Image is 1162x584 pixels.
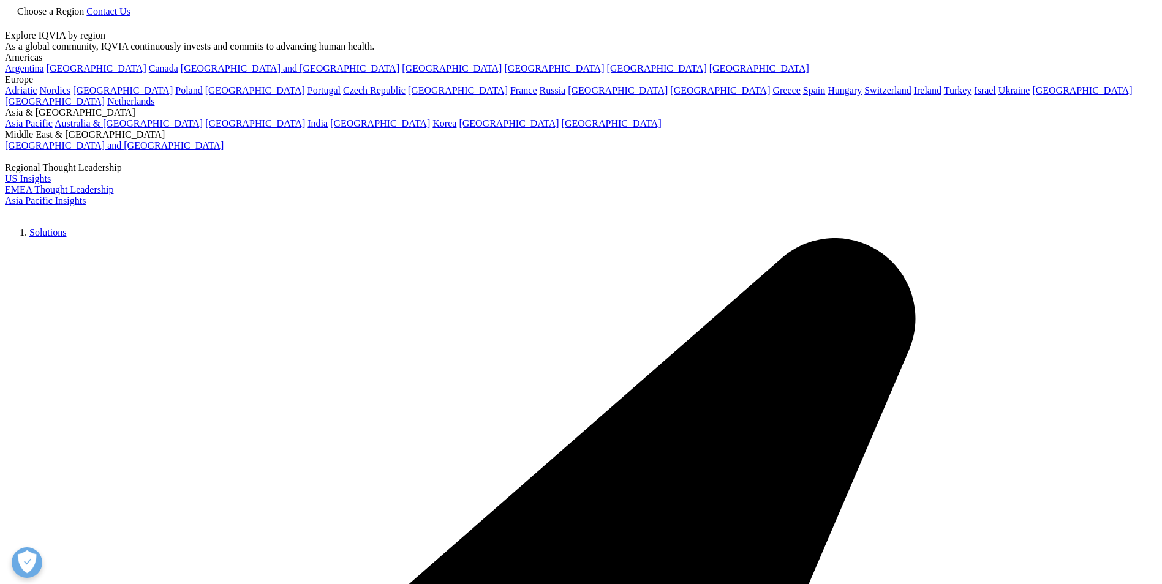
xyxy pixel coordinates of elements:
[5,107,1157,118] div: Asia & [GEOGRAPHIC_DATA]
[55,118,203,129] a: Australia & [GEOGRAPHIC_DATA]
[307,118,328,129] a: India
[205,85,305,95] a: [GEOGRAPHIC_DATA]
[307,85,341,95] a: Portugal
[408,85,508,95] a: [GEOGRAPHIC_DATA]
[29,227,66,238] a: Solutions
[5,85,37,95] a: Adriatic
[175,85,202,95] a: Poland
[12,547,42,578] button: Open Preferences
[5,118,53,129] a: Asia Pacific
[5,129,1157,140] div: Middle East & [GEOGRAPHIC_DATA]
[5,30,1157,41] div: Explore IQVIA by region
[562,118,662,129] a: [GEOGRAPHIC_DATA]
[47,63,146,73] a: [GEOGRAPHIC_DATA]
[5,63,44,73] a: Argentina
[974,85,996,95] a: Israel
[670,85,770,95] a: [GEOGRAPHIC_DATA]
[149,63,178,73] a: Canada
[944,85,972,95] a: Turkey
[914,85,941,95] a: Ireland
[828,85,862,95] a: Hungary
[205,118,305,129] a: [GEOGRAPHIC_DATA]
[5,41,1157,52] div: As a global community, IQVIA continuously invests and commits to advancing human health.
[568,85,668,95] a: [GEOGRAPHIC_DATA]
[540,85,566,95] a: Russia
[5,52,1157,63] div: Americas
[73,85,173,95] a: [GEOGRAPHIC_DATA]
[432,118,456,129] a: Korea
[86,6,130,17] a: Contact Us
[459,118,559,129] a: [GEOGRAPHIC_DATA]
[5,162,1157,173] div: Regional Thought Leadership
[107,96,154,107] a: Netherlands
[330,118,430,129] a: [GEOGRAPHIC_DATA]
[402,63,502,73] a: [GEOGRAPHIC_DATA]
[17,6,84,17] span: Choose a Region
[803,85,825,95] a: Spain
[5,74,1157,85] div: Europe
[343,85,406,95] a: Czech Republic
[709,63,809,73] a: [GEOGRAPHIC_DATA]
[5,96,105,107] a: [GEOGRAPHIC_DATA]
[864,85,911,95] a: Switzerland
[772,85,800,95] a: Greece
[5,195,86,206] a: Asia Pacific Insights
[5,184,113,195] a: EMEA Thought Leadership
[504,63,604,73] a: [GEOGRAPHIC_DATA]
[1032,85,1132,95] a: [GEOGRAPHIC_DATA]
[607,63,707,73] a: [GEOGRAPHIC_DATA]
[998,85,1030,95] a: Ukraine
[510,85,537,95] a: France
[5,173,51,184] a: US Insights
[39,85,70,95] a: Nordics
[5,140,224,151] a: [GEOGRAPHIC_DATA] and [GEOGRAPHIC_DATA]
[181,63,399,73] a: [GEOGRAPHIC_DATA] and [GEOGRAPHIC_DATA]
